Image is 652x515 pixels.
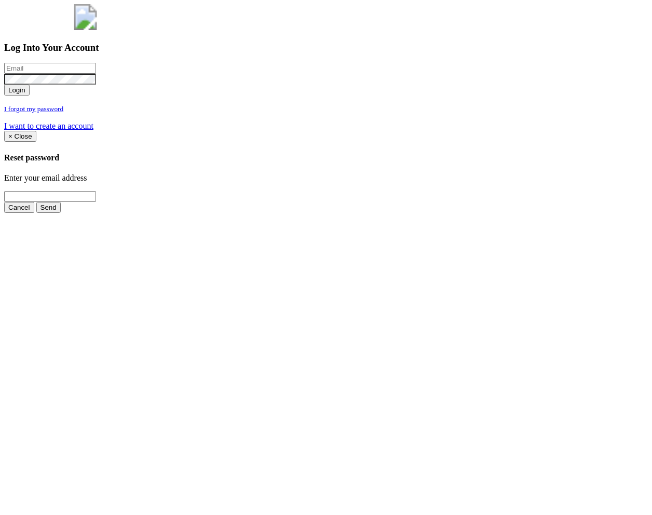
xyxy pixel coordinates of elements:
[4,85,30,96] button: Login
[4,153,648,162] h4: Reset password
[4,42,648,53] h3: Log Into Your Account
[4,105,63,113] small: I forgot my password
[4,173,648,183] p: Enter your email address
[4,121,93,130] a: I want to create an account
[15,132,32,140] span: Close
[4,202,34,213] button: Cancel
[36,202,61,213] button: Send
[8,132,12,140] span: ×
[4,63,96,74] input: Email
[4,104,63,113] a: I forgot my password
